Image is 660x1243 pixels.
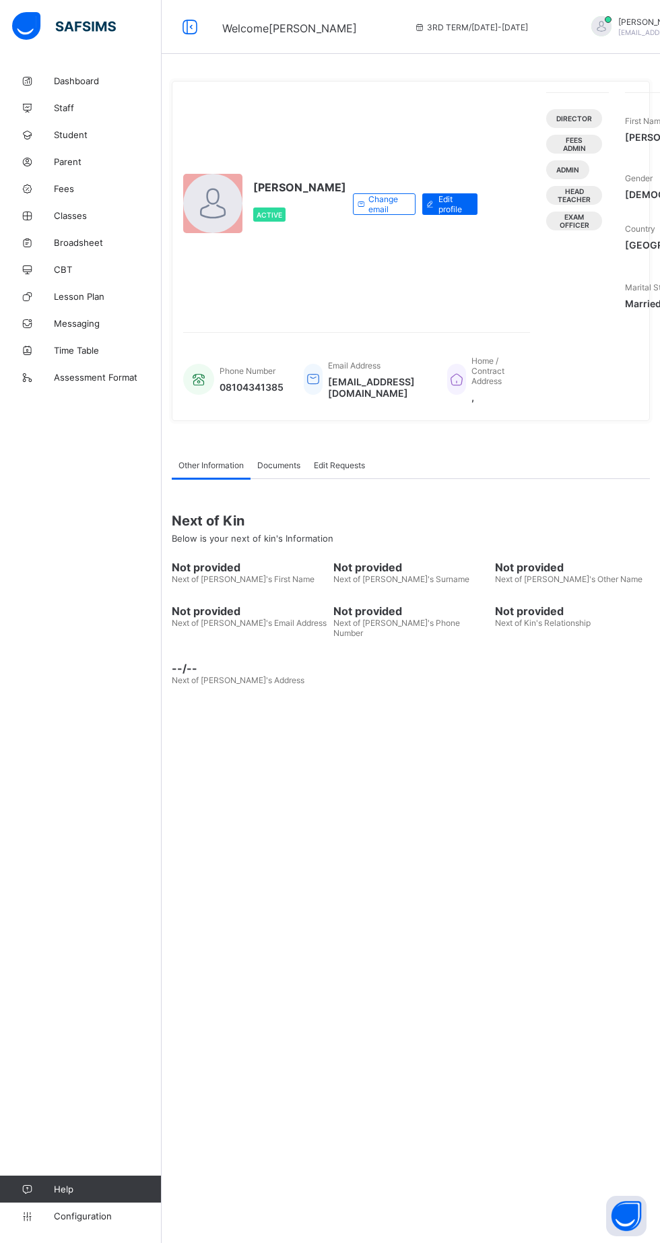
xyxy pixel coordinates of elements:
span: Admin [556,166,579,174]
button: Open asap [606,1196,647,1236]
span: Next of Kin's Relationship [495,618,591,628]
span: DIRECTOR [556,115,592,123]
span: Head Teacher [556,187,592,203]
span: 08104341385 [220,381,284,393]
span: Next of [PERSON_NAME]'s Surname [333,574,469,584]
span: Welcome [PERSON_NAME] [222,22,357,35]
span: Student [54,129,162,140]
span: Next of [PERSON_NAME]'s Address [172,675,304,685]
span: Country [625,224,655,234]
span: Email Address [328,360,381,371]
span: [EMAIL_ADDRESS][DOMAIN_NAME] [328,376,427,399]
span: --/-- [172,662,327,675]
span: Assessment Format [54,372,162,383]
span: Broadsheet [54,237,162,248]
span: Parent [54,156,162,167]
span: Not provided [495,561,650,574]
span: Fees Admin [556,136,592,152]
span: Active [257,211,282,219]
span: Classes [54,210,162,221]
span: Gender [625,173,653,183]
span: Staff [54,102,162,113]
span: Phone Number [220,366,275,376]
span: Not provided [172,561,327,574]
span: Next of [PERSON_NAME]'s Email Address [172,618,327,628]
span: Change email [368,194,405,214]
span: Time Table [54,345,162,356]
span: Not provided [333,604,488,618]
img: safsims [12,12,116,40]
span: Next of Kin [172,513,650,529]
span: [PERSON_NAME] [253,181,346,194]
span: Exam Officer [556,213,592,229]
span: Lesson Plan [54,291,162,302]
span: Dashboard [54,75,162,86]
span: Fees [54,183,162,194]
span: Home / Contract Address [471,356,504,386]
span: Configuration [54,1211,161,1221]
span: Next of [PERSON_NAME]'s Phone Number [333,618,460,638]
span: Next of [PERSON_NAME]'s First Name [172,574,315,584]
span: Documents [257,460,300,470]
span: Not provided [172,604,327,618]
span: Not provided [333,561,488,574]
span: Edit profile [438,194,467,214]
span: Below is your next of kin's Information [172,533,333,544]
span: Messaging [54,318,162,329]
span: Edit Requests [314,460,365,470]
span: Other Information [178,460,244,470]
span: session/term information [414,22,528,32]
span: , [471,391,517,403]
span: Not provided [495,604,650,618]
span: CBT [54,264,162,275]
span: Help [54,1184,161,1194]
span: Next of [PERSON_NAME]'s Other Name [495,574,642,584]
